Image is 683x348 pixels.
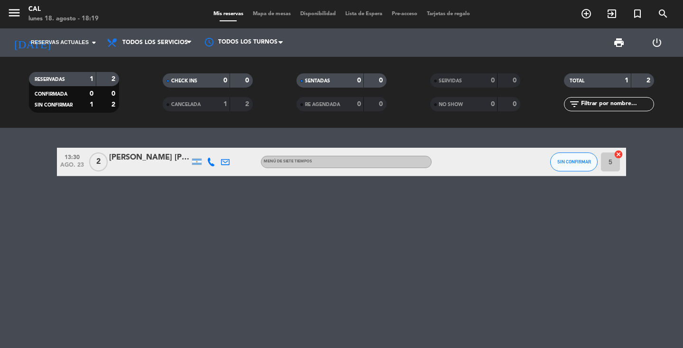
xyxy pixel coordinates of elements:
i: cancel [614,150,623,159]
span: print [613,37,625,48]
strong: 0 [513,101,518,107]
i: menu [7,6,21,20]
div: LOG OUT [638,28,676,57]
div: lunes 18. agosto - 18:19 [28,14,99,24]
i: arrow_drop_down [88,37,100,48]
span: 2 [89,152,108,171]
span: Mapa de mesas [248,11,295,17]
strong: 2 [245,101,251,107]
i: power_settings_new [651,37,663,48]
span: RE AGENDADA [305,102,340,107]
strong: 0 [223,77,227,84]
span: Todos los servicios [122,39,188,46]
span: NO SHOW [439,102,463,107]
strong: 2 [646,77,652,84]
span: Menú de siete tiempos [264,160,312,163]
strong: 0 [491,77,495,84]
span: Pre-acceso [387,11,422,17]
i: add_circle_outline [581,8,592,19]
strong: 0 [111,90,117,97]
button: SIN CONFIRMAR [550,152,598,171]
span: SIN CONFIRMAR [35,103,73,107]
strong: 0 [379,101,385,107]
strong: 0 [90,90,93,97]
span: SENTADAS [305,79,330,83]
span: SIN CONFIRMAR [557,159,591,164]
i: [DATE] [7,32,57,53]
strong: 1 [90,101,93,108]
span: RESERVADAS [35,77,65,82]
button: menu [7,6,21,23]
i: filter_list [569,98,580,110]
span: Reservas actuales [31,38,89,47]
strong: 1 [90,76,93,82]
i: turned_in_not [632,8,643,19]
strong: 0 [357,77,361,84]
strong: 2 [111,101,117,108]
span: Tarjetas de regalo [422,11,475,17]
span: TOTAL [570,79,584,83]
span: 13:30 [60,151,84,162]
strong: 0 [357,101,361,107]
strong: 1 [625,77,628,84]
span: Mis reservas [209,11,248,17]
i: exit_to_app [606,8,618,19]
strong: 2 [111,76,117,82]
strong: 0 [245,77,251,84]
span: Disponibilidad [295,11,341,17]
span: CANCELADA [171,102,201,107]
i: search [657,8,669,19]
strong: 0 [379,77,385,84]
span: SERVIDAS [439,79,462,83]
div: [PERSON_NAME] [PERSON_NAME] [109,152,190,164]
span: ago. 23 [60,162,84,173]
span: CONFIRMADA [35,92,67,97]
input: Filtrar por nombre... [580,99,654,109]
span: CHECK INS [171,79,197,83]
div: CAL [28,5,99,14]
strong: 1 [223,101,227,107]
strong: 0 [513,77,518,84]
span: Lista de Espera [341,11,387,17]
strong: 0 [491,101,495,107]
